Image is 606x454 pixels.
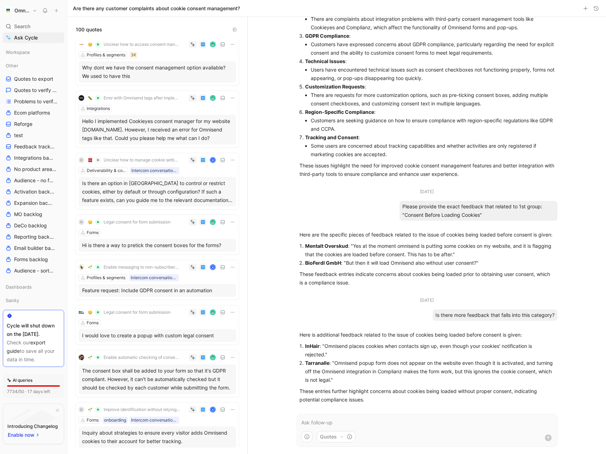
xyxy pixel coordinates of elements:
[305,82,555,91] p: :
[3,60,64,276] div: OtherQuotes to exportQuotes to verify Ecom platformsProblems to verify ecom platformsEcom platfor...
[3,220,64,231] a: DeCo backlog
[87,274,125,281] div: Profiles & segments
[420,297,434,304] div: [DATE]
[311,40,555,57] li: Customers have expressed concerns about GDPR compliance, particularly regarding the need for expl...
[305,33,349,39] strong: GDPR Compliance
[305,342,555,359] p: : "Omnisend places cookies when contacts sign up, even though your cookies' notification is rejec...
[3,232,64,242] a: Reporting backlog
[305,58,345,64] strong: Technical Issues
[87,229,99,236] div: Forms
[14,256,48,263] span: Forms backlog
[14,7,30,14] h1: Omnisend
[305,260,341,266] strong: BioFerdl GmbH
[87,51,125,59] div: Profiles & segments
[104,309,171,315] span: Legal consent for form submission
[88,265,92,269] img: 🌱
[311,142,555,159] li: Some users are concerned about tracking capabilities and whether activities are only registered i...
[104,42,180,47] span: Unclear how to access consent management option
[5,7,12,14] img: Omnisend
[79,42,84,47] img: logo
[3,85,64,96] a: Quotes to verify Ecom platforms
[8,431,35,439] span: Enable now
[299,161,555,178] p: These issues highlight the need for improved cookie consent management features and better integr...
[88,310,92,314] img: 🤔
[305,108,555,116] p: :
[104,95,180,101] span: Error with Omnisend tags after implementing Cookieyes consent manager
[3,209,64,220] a: MO backlog
[211,407,215,412] div: K
[3,60,64,71] div: Other
[88,355,92,360] img: 🌱
[3,295,64,308] div: Sanity
[3,198,64,208] a: Expansion backlog
[7,422,58,430] div: Introducing Changelog
[3,96,64,107] a: Problems to verify ecom platforms
[211,265,215,270] div: K
[305,359,555,384] p: : "Omnisend popup form does not appear on the website even though it is activated, and turning of...
[104,355,180,360] span: Enable automatic checking of consent box
[211,42,215,47] img: avatar
[305,32,555,40] p: :
[86,40,183,49] button: 🤔Unclear how to access consent management option
[104,219,171,225] span: Legal consent for form submission
[3,141,64,152] a: Feedback tracking
[79,407,84,412] div: C
[14,33,38,42] span: Ask Cycle
[86,308,173,317] button: 🤔Legal consent for form submission
[6,297,19,304] span: Sanity
[3,175,64,186] a: Audience - no feature tag
[311,91,555,108] li: There are requests for more customization options, such as pre-ticking consent boxes, adding mult...
[3,265,64,276] a: Audience - sorted
[305,343,320,349] strong: InHair
[14,245,55,252] span: Email builder backlog
[14,121,32,128] span: Reforge
[79,95,84,101] img: logo
[79,219,84,225] div: C
[88,220,92,224] img: 🤔
[87,319,99,326] div: Forms
[14,267,54,274] span: Audience - sorted
[88,407,92,412] img: 🌱
[6,49,30,56] span: Workspace
[86,218,173,226] button: 🤔Legal consent for form submission
[88,96,92,100] img: 🐛
[3,186,64,197] a: Activation backlog
[14,75,53,82] span: Quotes to export
[14,143,55,150] span: Feedback tracking
[86,263,183,271] button: 🌱Enable messaging to non-subscribers under GDPR compliance
[14,132,23,139] span: test
[305,134,358,140] strong: Tracking and Consent
[87,105,110,112] div: Integrations
[14,87,57,94] span: Quotes to verify Ecom platforms
[87,167,126,174] div: Deliverability & compliance
[82,63,233,80] div: Why dont we have the consent management option available? We used to have this
[420,188,434,195] div: [DATE]
[3,119,64,129] a: Reforge
[73,5,240,12] h1: Are there any customer complaints about cookie consent management?
[7,430,41,440] button: Enable now
[82,331,233,340] div: I would love to create a popup with custom legal consent
[76,25,102,34] span: 100 quotes
[131,51,136,59] div: 3K
[305,360,329,366] strong: Tarranalle
[211,355,215,360] img: avatar
[305,243,348,249] strong: Mentalt Overskud
[317,431,355,442] button: Quotes
[305,242,555,259] p: : "Yes at the moment omnisend is putting some cookies on my website, and it is flagging that the ...
[3,47,64,57] div: Workspace
[433,309,557,321] div: Is there more feedback that falls into this category?
[3,153,64,163] a: Integrations backlog
[14,188,55,195] span: Activation backlog
[3,21,64,32] div: Search
[305,109,374,115] strong: Region-Specific Compliance
[104,407,180,412] span: Improve identification without relying on cookies
[88,158,92,162] img: ☎️
[3,243,64,253] a: Email builder backlog
[131,167,178,174] div: Intercom conversation list between 25_06_16-06_24 paying brands 250625 - Conversation data 1 [DAT...
[7,321,60,338] div: Cycle will shut down on the [DATE].
[400,201,557,221] div: Please provide the exact feedback that related to 1st group: "Consent Before Loading Cookies"
[14,211,42,218] span: MO backlog
[299,331,555,339] p: Here is additional feedback related to the issue of cookies being loaded before consent is given:
[211,310,215,315] img: avatar
[6,283,32,290] span: Dashboards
